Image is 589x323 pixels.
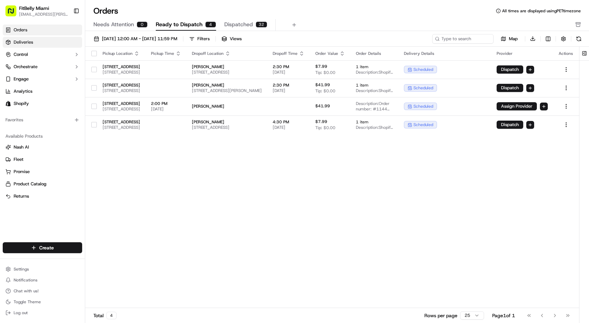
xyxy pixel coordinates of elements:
[7,89,46,94] div: Past conversations
[5,169,79,175] a: Promise
[18,44,123,51] input: Got a question? Start typing here...
[224,20,253,29] span: Dispatched
[14,101,29,107] span: Shopify
[14,277,37,283] span: Notifications
[14,169,30,175] span: Promise
[103,101,140,106] span: [STREET_ADDRESS]
[7,99,18,110] img: Jesus Salinas
[273,88,304,93] span: [DATE]
[315,64,327,69] span: $7.99
[497,121,523,129] button: Dispatch
[68,169,82,174] span: Pylon
[19,5,49,12] button: FitBelly Miami
[356,88,393,93] span: Description: Shopify Order #1139 for [PERSON_NAME]
[356,82,393,88] span: 1 item
[205,21,216,28] div: 4
[3,3,71,19] button: FitBelly Miami[EMAIL_ADDRESS][PERSON_NAME][DOMAIN_NAME]
[497,102,537,110] button: Assign Provider
[21,124,73,129] span: Wisdom [PERSON_NAME]
[102,36,177,42] span: [DATE] 12:00 AM - [DATE] 11:59 PM
[574,34,584,44] button: Refresh
[192,70,262,75] span: [STREET_ADDRESS]
[14,266,29,272] span: Settings
[315,119,327,124] span: $7.99
[3,86,82,97] a: Analytics
[156,20,202,29] span: Ready to Dispatch
[356,125,393,130] span: Description: Shopify Order #1148 for [PERSON_NAME]
[7,7,20,20] img: Nash
[559,51,574,56] div: Actions
[315,125,335,130] span: Tip: $0.00
[413,67,433,72] span: scheduled
[218,34,245,44] button: Views
[3,154,82,165] button: Fleet
[3,191,82,202] button: Returns
[3,131,82,142] div: Available Products
[14,310,28,316] span: Log out
[3,142,82,153] button: Nash AI
[3,25,82,35] a: Orders
[151,106,181,112] span: [DATE]
[315,103,330,109] span: $41.99
[192,119,262,125] span: [PERSON_NAME]
[103,70,140,75] span: [STREET_ADDRESS]
[3,166,82,177] button: Promise
[93,5,118,16] h1: Orders
[14,76,29,82] span: Engage
[192,82,262,88] span: [PERSON_NAME]
[192,51,262,56] div: Dropoff Location
[78,124,92,129] span: [DATE]
[3,308,82,318] button: Log out
[106,312,117,319] div: 4
[315,82,330,88] span: $41.99
[14,181,46,187] span: Product Catalog
[273,64,304,70] span: 2:30 PM
[3,49,82,60] button: Control
[151,101,181,106] span: 2:00 PM
[74,124,76,129] span: •
[14,299,41,305] span: Toggle Theme
[273,70,304,75] span: [DATE]
[91,34,180,44] button: [DATE] 12:00 AM - [DATE] 11:59 PM
[5,156,79,163] a: Fleet
[14,27,27,33] span: Orders
[4,150,55,162] a: 📗Knowledge Base
[192,64,262,70] span: [PERSON_NAME]
[14,124,19,130] img: 1736555255976-a54dd68f-1ca7-489b-9aae-adbdc363a1c4
[315,70,335,75] span: Tip: $0.00
[94,106,96,111] span: •
[356,64,393,70] span: 1 item
[273,51,304,56] div: Dropoff Time
[509,36,518,42] span: Map
[3,74,82,84] button: Engage
[64,152,109,159] span: API Documentation
[413,104,433,109] span: scheduled
[21,106,93,111] span: [DEMOGRAPHIC_DATA][PERSON_NAME]
[197,36,210,42] div: Filters
[356,119,393,125] span: 1 item
[3,297,82,307] button: Toggle Theme
[31,72,94,77] div: We're available if you need us!
[192,104,262,109] span: [PERSON_NAME]
[356,70,393,75] span: Description: Shopify Order #1135 for [PERSON_NAME]
[492,312,515,319] div: Page 1 of 1
[103,125,140,130] span: [STREET_ADDRESS]
[98,106,112,111] span: [DATE]
[103,51,140,56] div: Pickup Location
[14,88,32,94] span: Analytics
[14,65,27,77] img: 8016278978528_b943e370aa5ada12b00a_72.png
[502,8,581,14] span: All times are displayed using PET timezone
[192,125,262,130] span: [STREET_ADDRESS]
[3,37,82,48] a: Deliveries
[137,21,148,28] div: 0
[315,88,335,94] span: Tip: $0.00
[3,114,82,125] div: Favorites
[3,286,82,296] button: Chat with us!
[3,275,82,285] button: Notifications
[356,101,393,112] span: Description: Order number: #1144 for [PERSON_NAME]
[14,288,39,294] span: Chat with us!
[5,181,79,187] a: Product Catalog
[103,88,140,93] span: [STREET_ADDRESS]
[103,106,140,112] span: [STREET_ADDRESS]
[103,119,140,125] span: [STREET_ADDRESS]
